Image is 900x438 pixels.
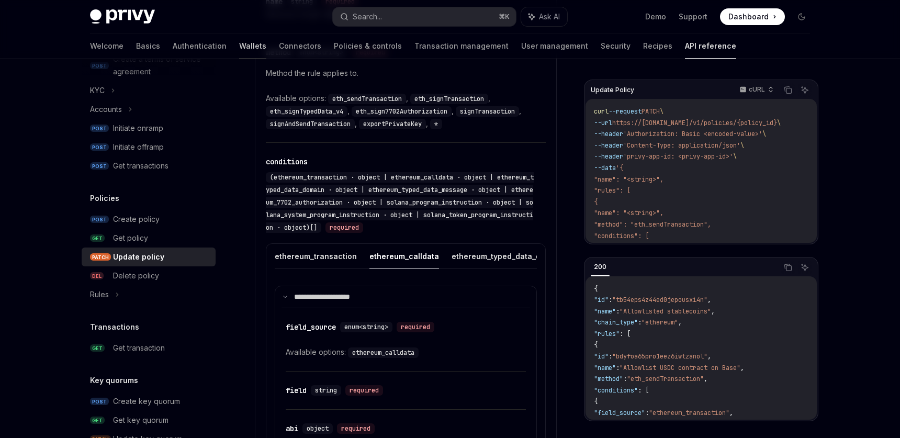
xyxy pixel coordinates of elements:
[90,162,109,170] span: POST
[452,244,563,268] button: ethereum_typed_data_domain
[328,94,406,104] code: eth_sendTransaction
[286,346,526,358] div: Available options:
[749,85,765,94] p: cURL
[325,222,363,233] div: required
[609,296,612,304] span: :
[113,160,168,172] div: Get transactions
[798,83,812,97] button: Ask AI
[113,251,164,263] div: Update policy
[397,322,434,332] div: required
[90,321,139,333] h5: Transactions
[113,232,148,244] div: Get policy
[594,285,598,293] span: {
[638,386,649,395] span: : [
[594,330,620,338] span: "rules"
[90,143,109,151] span: POST
[334,33,402,59] a: Policies & controls
[594,175,663,184] span: "name": "<string>",
[793,8,810,25] button: Toggle dark mode
[685,33,736,59] a: API reference
[594,352,609,361] span: "id"
[266,106,347,117] code: eth_signTypedData_v4
[594,375,623,383] span: "method"
[266,156,308,167] div: conditions
[623,375,627,383] span: :
[798,261,812,274] button: Ask AI
[678,318,682,327] span: ,
[707,296,711,304] span: ,
[620,307,711,316] span: "Allowlisted stablecoins"
[609,352,612,361] span: :
[359,119,426,129] code: exportPrivateKey
[82,119,216,138] a: POSTInitiate onramp
[90,33,123,59] a: Welcome
[777,119,781,127] span: \
[286,385,307,396] div: field
[601,33,631,59] a: Security
[82,248,216,266] a: PATCHUpdate policy
[113,269,159,282] div: Delete policy
[275,244,357,268] button: ethereum_transaction
[345,385,383,396] div: required
[623,141,740,150] span: 'Content-Type: application/json'
[90,272,104,280] span: DEL
[594,119,612,127] span: --url
[113,414,168,426] div: Get key quorum
[594,307,616,316] span: "name"
[594,296,609,304] span: "id"
[90,288,109,301] div: Rules
[711,307,715,316] span: ,
[82,229,216,248] a: GETGet policy
[82,138,216,156] a: POSTInitiate offramp
[90,84,105,97] div: KYC
[623,152,733,161] span: 'privy-app-id: <privy-app-id>'
[266,117,359,130] div: ,
[90,253,111,261] span: PATCH
[594,232,649,240] span: "conditions": [
[113,122,163,134] div: Initiate onramp
[499,13,510,21] span: ⌘ K
[266,119,355,129] code: signAndSendTransaction
[113,395,180,408] div: Create key quorum
[344,323,388,331] span: enum<string>
[612,296,707,304] span: "tb54eps4z44ed0jepousxi4n"
[82,210,216,229] a: POSTCreate policy
[333,7,516,26] button: Search...⌘K
[733,152,737,161] span: \
[136,33,160,59] a: Basics
[82,411,216,430] a: GETGet key quorum
[594,198,598,206] span: {
[679,12,707,22] a: Support
[90,344,105,352] span: GET
[612,352,707,361] span: "bdyfoa65pro1eez6iwtzanol"
[337,423,375,434] div: required
[239,33,266,59] a: Wallets
[521,7,567,26] button: Ask AI
[594,397,598,406] span: {
[781,83,795,97] button: Copy the contents from the code block
[594,164,616,172] span: --data
[266,67,546,80] p: Method the rule applies to.
[591,261,610,273] div: 200
[620,330,631,338] span: : [
[594,152,623,161] span: --header
[348,347,419,358] code: ethereum_calldata
[266,92,546,130] div: Available options:
[266,105,352,117] div: ,
[315,386,337,395] span: string
[740,141,744,150] span: \
[740,364,744,372] span: ,
[90,125,109,132] span: POST
[286,423,298,434] div: abi
[643,33,672,59] a: Recipes
[90,234,105,242] span: GET
[660,107,663,116] span: \
[642,107,660,116] span: PATCH
[539,12,560,22] span: Ask AI
[642,318,678,327] span: "ethereum"
[369,244,439,268] button: ethereum_calldata
[90,417,105,424] span: GET
[113,342,165,354] div: Get transaction
[113,213,160,226] div: Create policy
[286,322,336,332] div: field_source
